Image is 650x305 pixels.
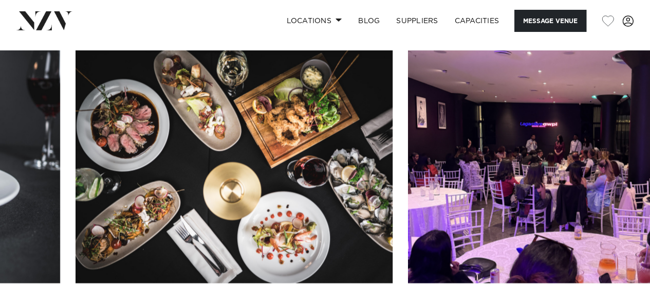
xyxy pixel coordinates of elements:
img: nzv-logo.png [16,11,72,30]
a: Capacities [447,10,508,32]
swiper-slide: 11 / 21 [76,50,393,283]
a: BLOG [350,10,388,32]
a: Locations [278,10,350,32]
button: Message Venue [514,10,586,32]
a: SUPPLIERS [388,10,446,32]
